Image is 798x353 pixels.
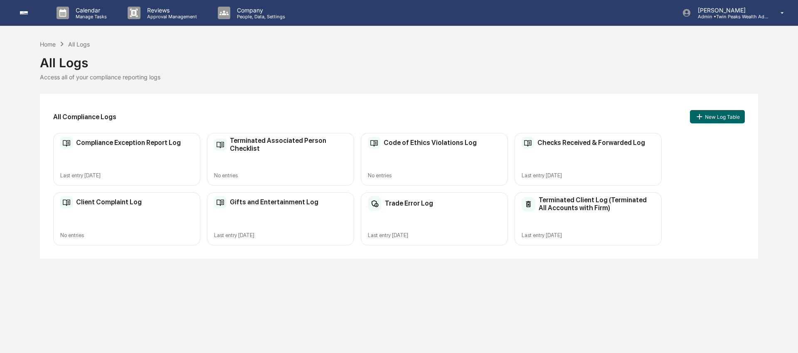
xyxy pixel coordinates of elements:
[690,110,745,123] button: New Log Table
[60,172,193,179] div: Last entry [DATE]
[522,232,655,238] div: Last entry [DATE]
[140,14,201,20] p: Approval Management
[368,172,501,179] div: No entries
[76,139,181,147] h2: Compliance Exception Report Log
[230,7,289,14] p: Company
[230,14,289,20] p: People, Data, Settings
[522,172,655,179] div: Last entry [DATE]
[522,137,534,149] img: Compliance Log Table Icon
[384,139,477,147] h2: Code of Ethics Violations Log
[20,11,40,14] img: logo
[691,14,768,20] p: Admin • Twin Peaks Wealth Advisors
[230,198,318,206] h2: Gifts and Entertainment Log
[40,74,758,81] div: Access all of your compliance reporting logs
[214,196,227,208] img: Compliance Log Table Icon
[385,199,433,207] h2: Trade Error Log
[40,49,758,70] div: All Logs
[60,137,73,149] img: Compliance Log Table Icon
[214,172,347,179] div: No entries
[368,232,501,238] div: Last entry [DATE]
[214,138,227,151] img: Compliance Log Table Icon
[539,196,655,212] h2: Terminated Client Log (Terminated All Accounts with Firm)
[60,196,73,208] img: Compliance Log Table Icon
[60,232,193,238] div: No entries
[691,7,768,14] p: [PERSON_NAME]
[53,113,116,121] h2: All Compliance Logs
[40,41,56,48] div: Home
[69,7,111,14] p: Calendar
[76,198,142,206] h2: Client Complaint Log
[214,232,347,238] div: Last entry [DATE]
[69,14,111,20] p: Manage Tasks
[368,137,380,149] img: Compliance Log Table Icon
[537,139,645,147] h2: Checks Received & Forwarded Log
[230,137,347,152] h2: Terminated Associated Person Checklist
[140,7,201,14] p: Reviews
[68,41,90,48] div: All Logs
